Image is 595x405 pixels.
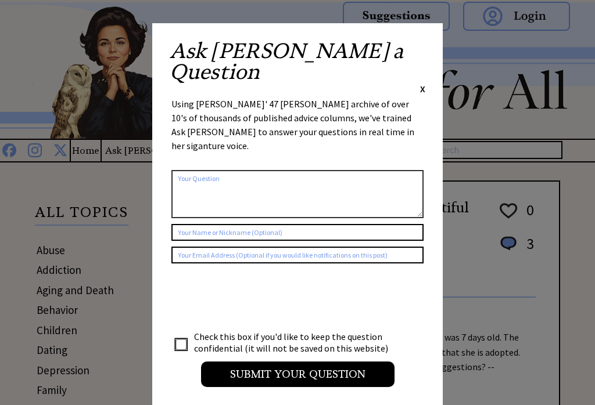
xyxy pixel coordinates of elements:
[171,224,424,241] input: Your Name or Nickname (Optional)
[171,97,424,164] div: Using [PERSON_NAME]' 47 [PERSON_NAME] archive of over 10's of thousands of published advice colum...
[171,275,348,320] iframe: reCAPTCHA
[420,83,425,95] span: X
[193,330,399,355] td: Check this box if you'd like to keep the question confidential (it will not be saved on this webs...
[201,361,395,387] input: Submit your Question
[171,247,424,263] input: Your Email Address (Optional if you would like notifications on this post)
[170,41,425,82] h2: Ask [PERSON_NAME] a Question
